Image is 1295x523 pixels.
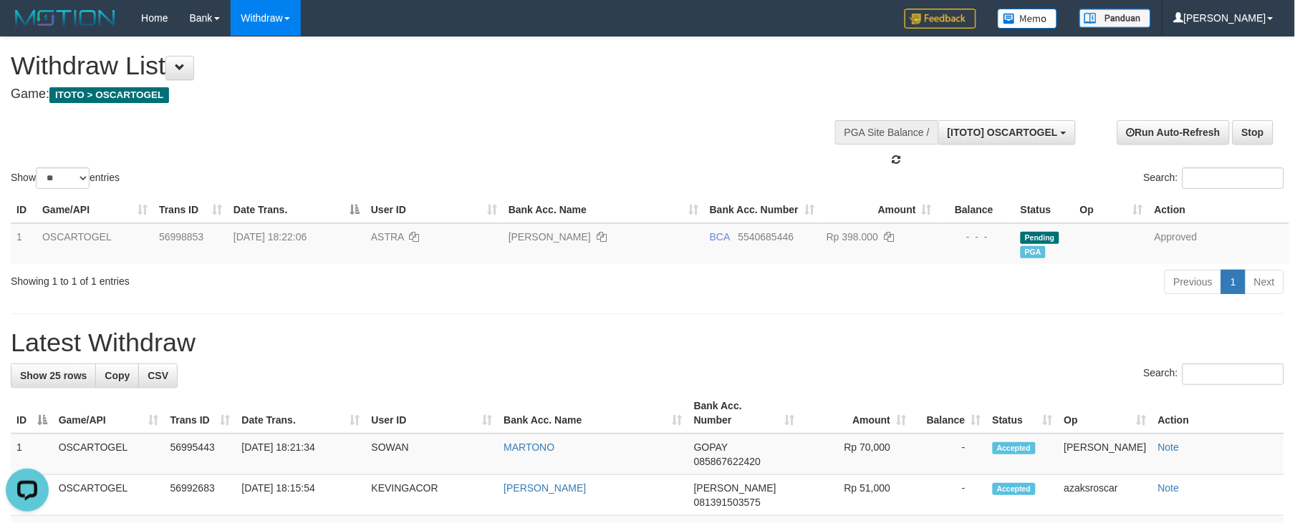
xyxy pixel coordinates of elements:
a: [PERSON_NAME] [504,482,586,494]
a: Show 25 rows [11,363,96,388]
th: Game/API: activate to sort column ascending [37,197,153,223]
th: Amount: activate to sort column ascending [801,393,913,434]
th: Amount: activate to sort column ascending [821,197,938,223]
th: Trans ID: activate to sort column ascending [165,393,236,434]
td: 56992683 [165,475,236,516]
th: ID: activate to sort column descending [11,393,53,434]
span: Marked by azarsa [1021,246,1046,258]
a: Stop [1233,120,1274,145]
th: Op: activate to sort column ascending [1059,393,1152,434]
th: Balance: activate to sort column ascending [912,393,986,434]
button: [ITOTO] OSCARTOGEL [938,120,1076,145]
span: Pending [1021,232,1059,244]
span: BCA [710,231,730,243]
td: OSCARTOGEL [53,434,165,475]
td: Rp 70,000 [801,434,913,475]
h1: Latest Withdraw [11,328,1284,357]
td: 1 [11,223,37,264]
td: SOWAN [366,434,499,475]
th: Bank Acc. Name: activate to sort column ascending [503,197,704,223]
td: - [912,475,986,516]
span: Copy 085867622420 to clipboard [694,456,761,467]
th: Date Trans.: activate to sort column descending [228,197,365,223]
img: MOTION_logo.png [11,7,120,29]
th: Status [1015,197,1074,223]
span: Copy 081391503575 to clipboard [694,497,761,508]
td: Rp 51,000 [801,475,913,516]
th: ID [11,197,37,223]
a: CSV [138,363,178,388]
a: MARTONO [504,441,554,453]
td: 1 [11,434,53,475]
div: PGA Site Balance / [835,120,938,145]
img: panduan.png [1079,9,1151,28]
span: Copy [105,370,130,381]
span: ASTRA [371,231,404,243]
span: 56998853 [159,231,203,243]
input: Search: [1183,363,1284,385]
a: Note [1158,441,1180,453]
span: Accepted [993,483,1036,495]
span: Rp 398.000 [827,231,878,243]
td: 56995443 [165,434,236,475]
select: Showentries [36,167,90,189]
td: azaksroscar [1059,475,1152,516]
td: OSCARTOGEL [37,223,153,264]
th: Action [1152,393,1284,434]
th: Bank Acc. Name: activate to sort column ascending [498,393,688,434]
th: Balance [938,197,1015,223]
td: OSCARTOGEL [53,475,165,516]
th: Bank Acc. Number: activate to sort column ascending [704,197,821,223]
span: [ITOTO] OSCARTOGEL [948,127,1058,138]
td: [PERSON_NAME] [1059,434,1152,475]
th: Trans ID: activate to sort column ascending [153,197,228,223]
a: Previous [1165,270,1222,294]
td: [DATE] 18:21:34 [236,434,366,475]
label: Search: [1144,167,1284,189]
th: Bank Acc. Number: activate to sort column ascending [688,393,801,434]
th: User ID: activate to sort column ascending [365,197,503,223]
span: ITOTO > OSCARTOGEL [49,87,169,103]
span: [DATE] 18:22:06 [234,231,307,243]
td: KEVINGACOR [366,475,499,516]
th: Status: activate to sort column ascending [987,393,1059,434]
a: Run Auto-Refresh [1117,120,1230,145]
h1: Withdraw List [11,52,849,80]
img: Button%20Memo.svg [998,9,1058,29]
img: Feedback.jpg [905,9,976,29]
a: Next [1245,270,1284,294]
button: Open LiveChat chat widget [6,6,49,49]
span: CSV [148,370,168,381]
input: Search: [1183,167,1284,189]
th: Action [1149,197,1289,223]
label: Show entries [11,167,120,189]
a: [PERSON_NAME] [509,231,591,243]
span: Accepted [993,442,1036,454]
h4: Game: [11,87,849,102]
span: Show 25 rows [20,370,87,381]
th: User ID: activate to sort column ascending [366,393,499,434]
a: Note [1158,482,1180,494]
td: - [912,434,986,475]
a: Copy [95,363,139,388]
span: Copy 5540685446 to clipboard [738,231,794,243]
div: Showing 1 to 1 of 1 entries [11,268,529,288]
td: Approved [1149,223,1289,264]
label: Search: [1144,363,1284,385]
span: GOPAY [694,441,728,453]
div: - - - [943,230,1009,244]
th: Op: activate to sort column ascending [1074,197,1149,223]
th: Game/API: activate to sort column ascending [53,393,165,434]
span: [PERSON_NAME] [694,482,776,494]
th: Date Trans.: activate to sort column ascending [236,393,366,434]
a: 1 [1221,270,1246,294]
td: [DATE] 18:15:54 [236,475,366,516]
